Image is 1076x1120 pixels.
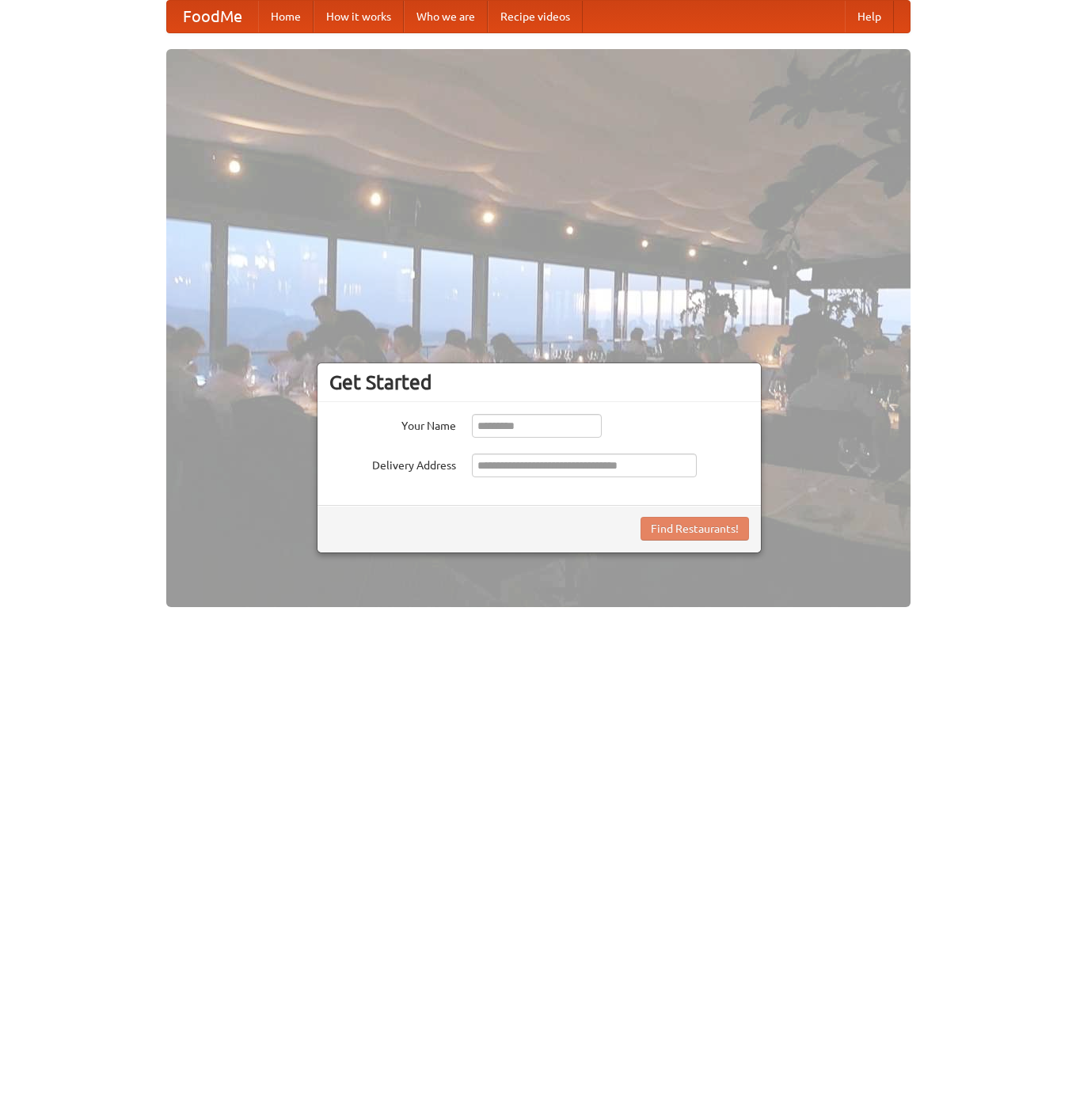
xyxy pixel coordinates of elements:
[641,517,749,541] button: Find Restaurants!
[404,1,488,32] a: Who we are
[488,1,583,32] a: Recipe videos
[329,454,456,473] label: Delivery Address
[329,414,456,434] label: Your Name
[845,1,894,32] a: Help
[167,1,258,32] a: FoodMe
[314,1,404,32] a: How it works
[329,370,749,394] h3: Get Started
[258,1,314,32] a: Home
